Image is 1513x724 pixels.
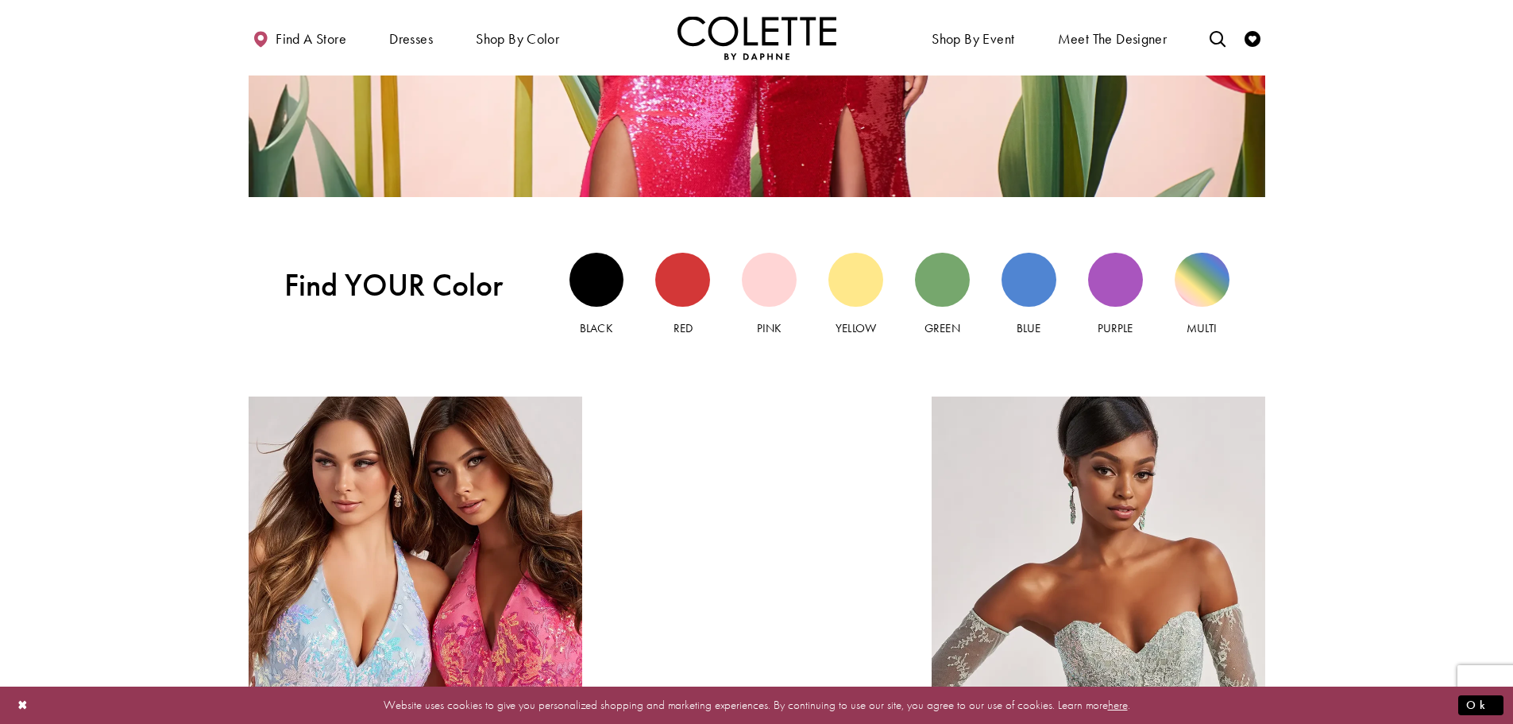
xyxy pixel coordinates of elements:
[114,695,1399,716] p: Website uses cookies to give you personalized shopping and marketing experiences. By continuing t...
[828,253,883,338] a: Yellow view Yellow
[924,320,959,336] span: Green
[915,253,970,338] a: Green view Green
[1108,697,1128,713] a: here
[1058,31,1168,47] span: Meet the designer
[655,253,710,338] a: Red view Red
[1175,253,1229,308] div: Multi view
[10,691,37,719] button: Close Dialog
[674,320,693,336] span: Red
[1002,253,1056,308] div: Blue view
[1002,253,1056,338] a: Blue view Blue
[580,320,612,336] span: Black
[1088,253,1143,308] div: Purple view
[472,16,563,60] span: Shop by color
[932,31,1014,47] span: Shop By Event
[1054,16,1171,60] a: Meet the designer
[385,16,437,60] span: Dresses
[276,31,346,47] span: Find a store
[249,16,350,60] a: Find a store
[1017,320,1040,336] span: Blue
[1088,253,1143,338] a: Purple view Purple
[1098,320,1133,336] span: Purple
[1458,695,1503,715] button: Submit Dialog
[742,253,797,308] div: Pink view
[1187,320,1217,336] span: Multi
[655,253,710,308] div: Red view
[677,16,836,60] a: Visit Home Page
[569,253,624,338] a: Black view Black
[915,253,970,308] div: Green view
[284,267,534,304] span: Find YOUR Color
[389,31,433,47] span: Dresses
[742,253,797,338] a: Pink view Pink
[928,16,1018,60] span: Shop By Event
[1206,16,1229,60] a: Toggle search
[1241,16,1264,60] a: Check Wishlist
[476,31,559,47] span: Shop by color
[569,253,624,308] div: Black view
[828,253,883,308] div: Yellow view
[677,16,836,60] img: Colette by Daphne
[757,320,782,336] span: Pink
[1175,253,1229,338] a: Multi view Multi
[836,320,875,336] span: Yellow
